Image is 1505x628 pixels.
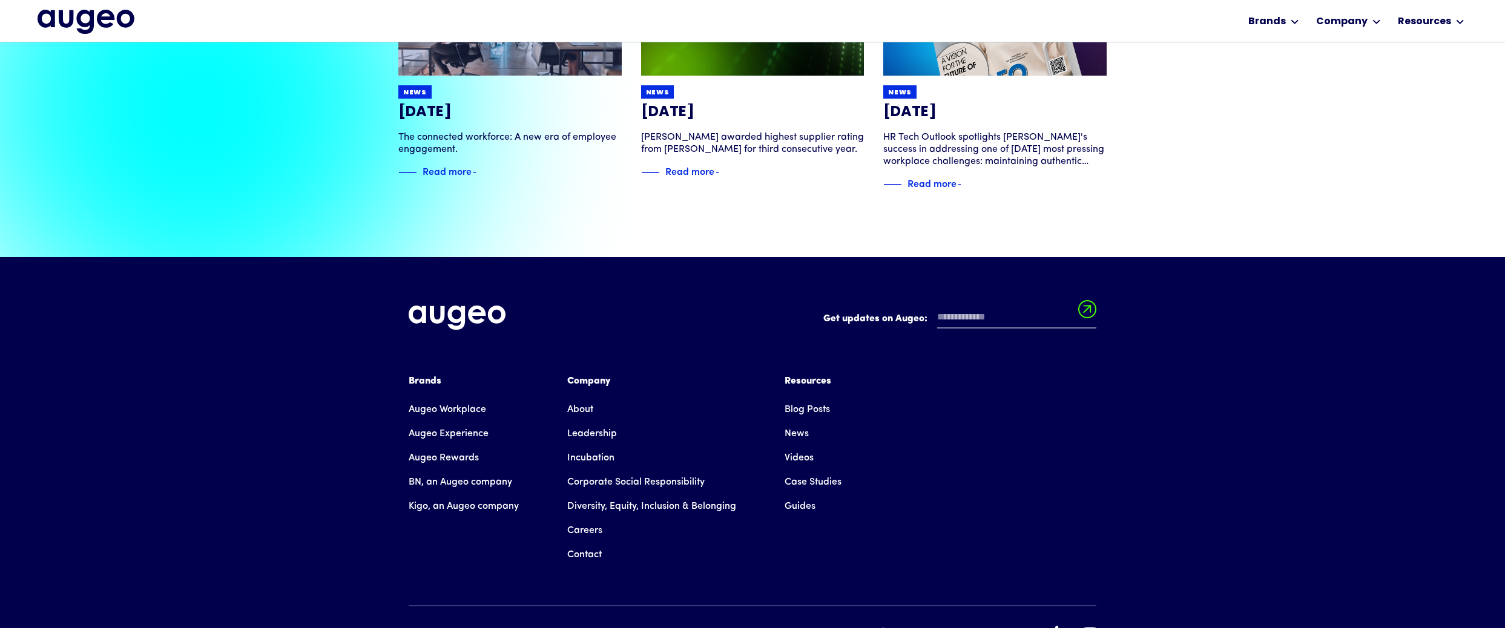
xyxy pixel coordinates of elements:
[567,446,614,470] a: Incubation
[409,446,479,470] a: Augeo Rewards
[665,163,714,178] div: Read more
[398,103,622,122] h3: [DATE]
[567,470,705,494] a: Corporate Social Responsibility
[883,177,901,192] img: Blue decorative line
[646,88,670,97] div: News
[716,165,734,180] img: Blue text arrow
[785,470,841,494] a: Case Studies
[641,165,659,180] img: Blue decorative line
[409,422,489,446] a: Augeo Experience
[403,88,427,97] div: News
[823,312,927,326] label: Get updates on Augeo:
[567,543,602,567] a: Contact
[398,165,417,180] img: Blue decorative line
[907,175,957,190] div: Read more
[958,177,976,192] img: Blue text arrow
[641,131,864,155] div: [PERSON_NAME] awarded highest supplier rating from [PERSON_NAME] for third consecutive year.
[883,131,1107,168] div: HR Tech Outlook spotlights [PERSON_NAME]'s success in addressing one of [DATE] most pressing work...
[785,374,841,388] div: Resources
[409,470,512,494] a: BN, an Augeo company
[567,422,617,446] a: Leadership
[409,374,519,388] div: Brands
[409,306,506,330] img: Augeo's full logo in white.
[1248,15,1286,29] div: Brands
[567,374,736,388] div: Company
[785,397,830,422] a: Blog Posts
[567,518,602,543] a: Careers
[823,306,1096,335] form: Email Form
[1398,15,1451,29] div: Resources
[888,88,912,97] div: News
[409,494,519,518] a: Kigo, an Augeo company
[473,165,491,180] img: Blue text arrow
[398,131,622,155] div: The connected workforce: A new era of employee engagement.
[785,494,815,518] a: Guides
[38,10,134,35] a: home
[567,397,593,422] a: About
[409,397,486,422] a: Augeo Workplace
[1078,300,1096,325] input: Submit
[641,103,864,122] h3: [DATE]
[567,494,736,518] a: Diversity, Equity, Inclusion & Belonging
[423,163,472,178] div: Read more
[785,422,809,446] a: News
[883,103,1107,122] h3: [DATE]
[785,446,814,470] a: Videos
[1316,15,1368,29] div: Company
